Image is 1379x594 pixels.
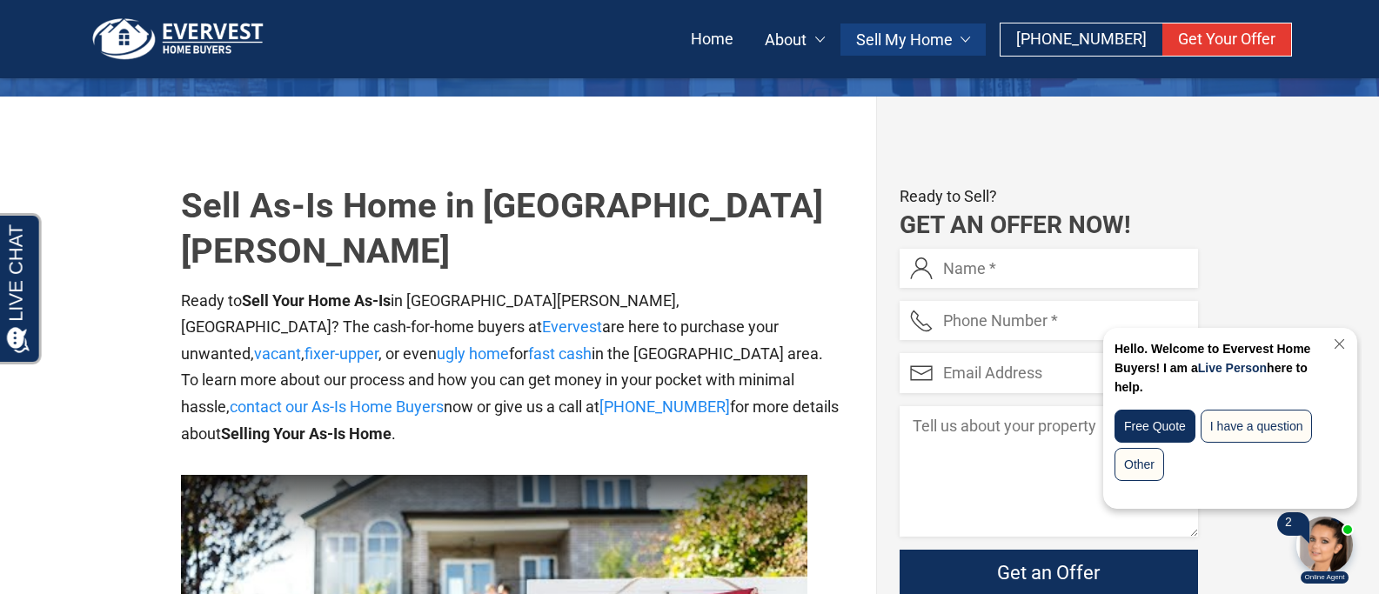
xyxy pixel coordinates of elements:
h2: Get an Offer Now! [900,210,1198,241]
input: Email Address [900,353,1198,392]
a: Home [675,23,749,56]
h1: Sell As-Is Home in [GEOGRAPHIC_DATA][PERSON_NAME] [181,184,839,274]
a: fixer-upper [305,344,378,363]
a: Sell My Home [840,23,987,56]
iframe: Chat Invitation [1083,324,1362,585]
input: Phone Number * [900,301,1198,340]
input: Name * [900,249,1198,288]
a: contact our As-Is Home Buyers [230,397,444,416]
b: Sell Your Home As-Is [242,291,391,310]
a: About [749,23,840,56]
b: Selling Your As-Is Home [221,424,392,443]
img: logo.png [87,17,270,61]
p: Ready to Sell? [900,184,1198,210]
a: ugly home [437,344,509,363]
a: vacant [254,344,301,363]
span: [PHONE_NUMBER] [1016,30,1147,48]
p: Ready to in [GEOGRAPHIC_DATA][PERSON_NAME], [GEOGRAPHIC_DATA]? The cash-for-home buyers at are he... [181,288,839,448]
a: [PHONE_NUMBER] [1001,23,1162,56]
a: Get Your Offer [1162,23,1291,56]
a: [PHONE_NUMBER] [599,397,730,416]
span: Opens a chat window [43,14,140,36]
a: fast cash [528,344,592,363]
a: Evervest [542,317,602,336]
